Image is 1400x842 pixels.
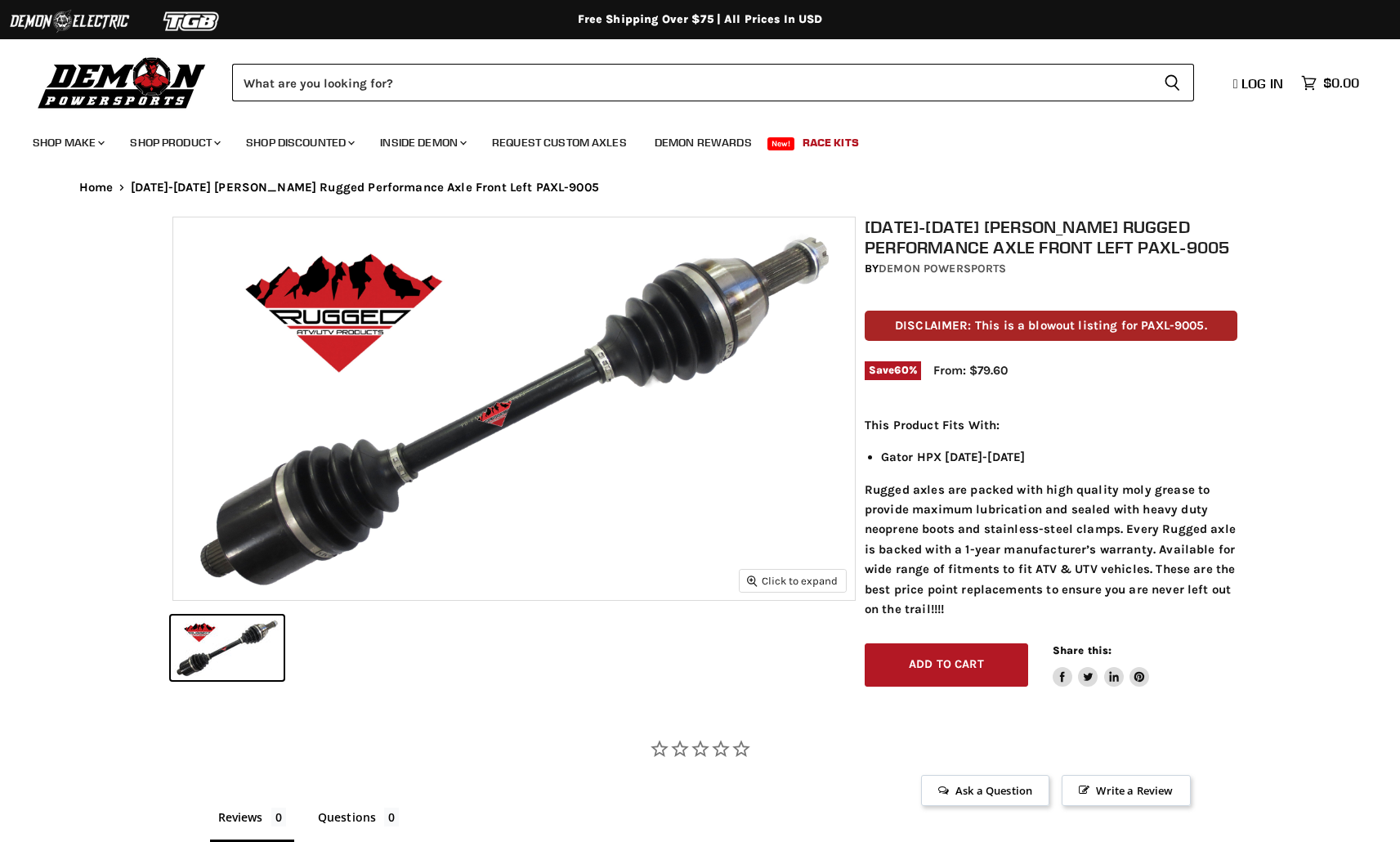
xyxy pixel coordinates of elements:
div: by [865,260,1237,278]
ul: Main menu [20,119,1355,159]
button: Add to cart [865,643,1028,687]
p: DISCLAIMER: This is a blowout listing for PAXL-9005. [865,311,1237,341]
button: 2010-2013 John Deere Rugged Performance Axle Front Left PAXL-9005 thumbnail [171,616,284,680]
span: Write a Review [1062,775,1190,806]
span: [DATE]-[DATE] [PERSON_NAME] Rugged Performance Axle Front Left PAXL-9005 [131,181,599,195]
img: 2010-2013 John Deere Rugged Performance Axle Front Left PAXL-9005 [173,217,855,601]
aside: Share this: [1053,643,1150,687]
a: Shop Make [20,126,114,159]
button: Click to expand [740,570,846,592]
a: $0.00 [1293,71,1367,95]
a: Race Kits [790,126,871,159]
button: Search [1151,64,1194,101]
span: Ask a Question [921,775,1049,806]
a: Demon Powersports [879,262,1006,275]
img: TGB Logo 2 [131,6,253,37]
div: Free Shipping Over $75 | All Prices In USD [47,12,1354,27]
img: Demon Powersports [33,53,212,111]
a: Home [79,181,114,195]
p: This Product Fits With: [865,415,1237,435]
nav: Breadcrumbs [47,181,1354,195]
h1: [DATE]-[DATE] [PERSON_NAME] Rugged Performance Axle Front Left PAXL-9005 [865,217,1237,258]
form: Product [232,64,1194,101]
span: Save % [865,361,921,379]
li: Gator HPX [DATE]-[DATE] [881,447,1237,467]
input: Search [232,64,1151,101]
li: Reviews [210,806,294,842]
span: Click to expand [747,575,838,587]
img: Demon Electric Logo 2 [8,6,131,37]
a: Shop Product [118,126,230,159]
span: Log in [1241,75,1283,92]
span: 60 [894,364,908,376]
a: Shop Discounted [234,126,365,159]
a: Demon Rewards [642,126,764,159]
span: New! [767,137,795,150]
span: $0.00 [1323,75,1359,91]
div: Rugged axles are packed with high quality moly grease to provide maximum lubrication and sealed w... [865,415,1237,619]
li: Questions [310,806,408,842]
a: Inside Demon [368,126,476,159]
span: Share this: [1053,644,1112,656]
span: From: $79.60 [933,363,1008,378]
span: Add to cart [909,657,984,671]
a: Log in [1226,76,1293,91]
a: Request Custom Axles [480,126,639,159]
